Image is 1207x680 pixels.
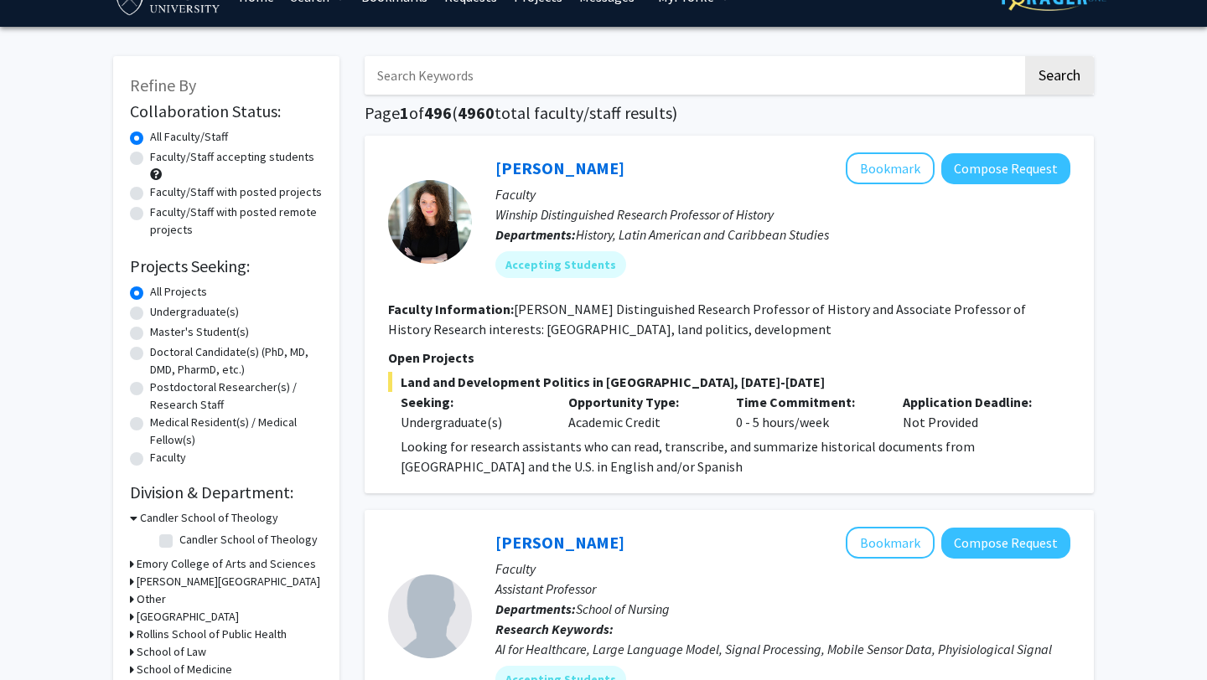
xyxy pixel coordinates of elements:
[150,323,249,341] label: Master's Student(s)
[495,184,1070,204] p: Faculty
[137,608,239,626] h3: [GEOGRAPHIC_DATA]
[846,527,935,559] button: Add Runze Yan to Bookmarks
[903,392,1045,412] p: Application Deadline:
[150,343,323,379] label: Doctoral Candidate(s) (PhD, MD, DMD, PharmD, etc.)
[568,392,711,412] p: Opportunity Type:
[150,379,323,414] label: Postdoctoral Researcher(s) / Research Staff
[137,643,206,661] h3: School of Law
[179,531,318,549] label: Candler School of Theology
[495,226,576,243] b: Departments:
[890,392,1058,432] div: Not Provided
[137,555,316,573] h3: Emory College of Arts and Sciences
[846,152,935,184] button: Add Adriana Chira to Bookmarks
[130,256,323,276] h2: Projects Seeking:
[495,204,1070,224] p: Winship Distinguished Research Professor of History
[458,102,495,123] span: 4960
[137,573,320,590] h3: [PERSON_NAME][GEOGRAPHIC_DATA]
[495,621,614,637] b: Research Keywords:
[365,103,1094,123] h1: Page of ( total faculty/staff results)
[401,412,543,432] div: Undergraduate(s)
[495,639,1070,659] div: AI for Healthcare, Large Language Model, Signal Processing, Mobile Sensor Data, Phyisiological Si...
[576,226,829,243] span: History, Latin American and Caribbean Studies
[388,348,1070,368] p: Open Projects
[400,102,409,123] span: 1
[150,128,228,146] label: All Faculty/Staff
[495,532,624,553] a: [PERSON_NAME]
[424,102,452,123] span: 496
[13,605,71,667] iframe: Chat
[1025,56,1094,95] button: Search
[495,157,624,178] a: [PERSON_NAME]
[150,148,314,166] label: Faculty/Staff accepting students
[401,392,543,412] p: Seeking:
[150,449,186,466] label: Faculty
[495,559,1070,579] p: Faculty
[137,626,287,643] h3: Rollins School of Public Health
[495,579,1070,599] p: Assistant Professor
[130,482,323,502] h2: Division & Department:
[388,301,1026,337] fg-read-more: [PERSON_NAME] Distinguished Research Professor of History and Associate Professor of History Rese...
[495,600,576,617] b: Departments:
[495,251,626,278] mat-chip: Accepting Students
[140,509,278,527] h3: Candler School of Theology
[388,372,1070,392] span: Land and Development Politics in [GEOGRAPHIC_DATA], [DATE]-[DATE]
[150,283,207,301] label: All Projects
[150,414,323,449] label: Medical Resident(s) / Medical Fellow(s)
[388,301,514,317] b: Faculty Information:
[137,590,166,608] h3: Other
[556,392,723,432] div: Academic Credit
[150,203,323,239] label: Faculty/Staff with posted remote projects
[941,153,1070,184] button: Compose Request to Adriana Chira
[401,436,1070,477] p: Looking for research assistants who can read, transcribe, and summarize historical documents from...
[150,303,239,321] label: Undergraduate(s)
[130,75,196,95] span: Refine By
[941,528,1070,559] button: Compose Request to Runze Yan
[137,661,232,678] h3: School of Medicine
[576,600,670,617] span: School of Nursing
[736,392,878,412] p: Time Commitment:
[150,183,322,201] label: Faculty/Staff with posted projects
[130,101,323,121] h2: Collaboration Status:
[365,56,1023,95] input: Search Keywords
[723,392,891,432] div: 0 - 5 hours/week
